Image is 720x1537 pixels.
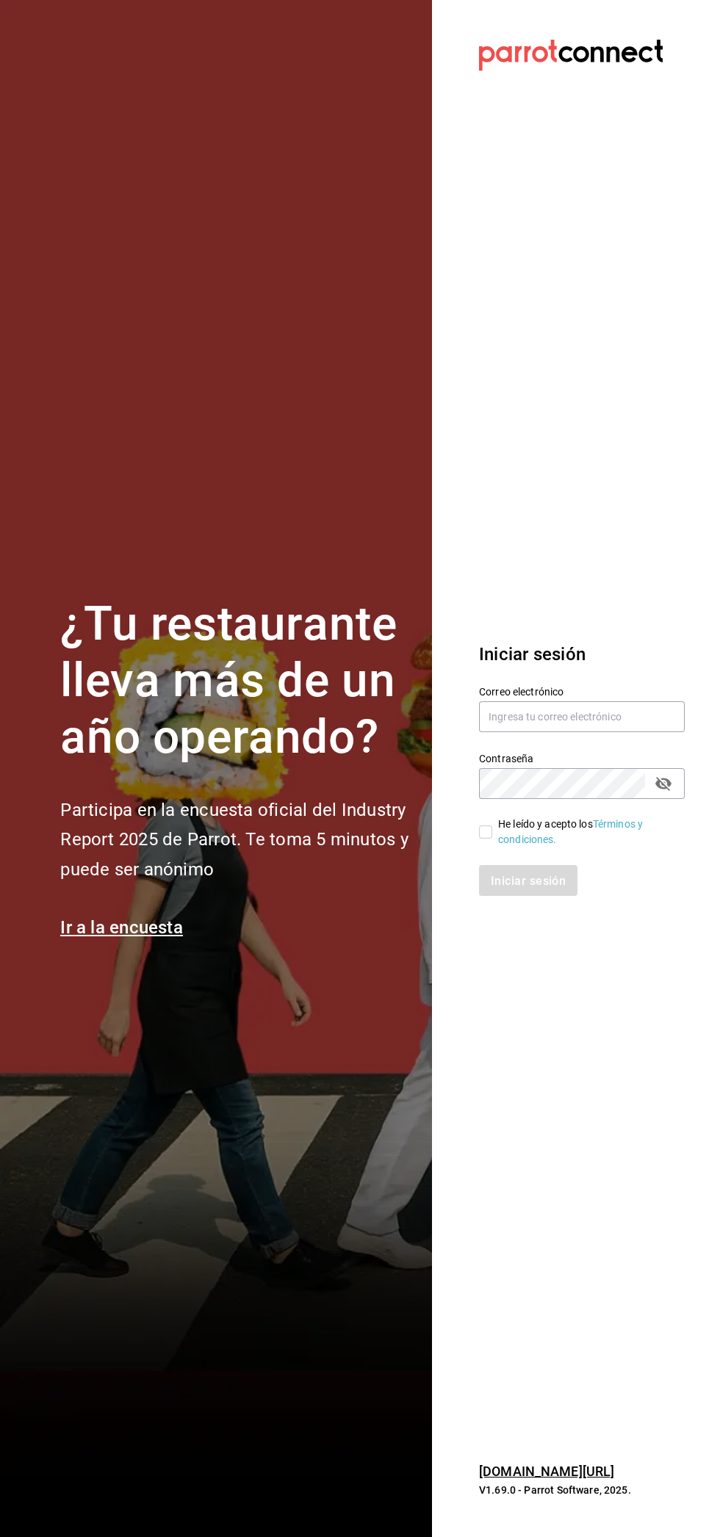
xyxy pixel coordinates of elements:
font: ¿Tu restaurante lleva más de un año operando? [60,596,397,764]
font: V1.69.0 - Parrot Software, 2025. [479,1484,631,1496]
button: campo de contraseña [651,771,676,796]
a: Ir a la encuesta [60,917,183,938]
font: Participa en la encuesta oficial del Industry Report 2025 de Parrot. Te toma 5 minutos y puede se... [60,800,408,880]
input: Ingresa tu correo electrónico [479,701,685,732]
font: Iniciar sesión [479,644,586,665]
font: Contraseña [479,753,533,764]
font: He leído y acepto los [498,818,593,830]
font: Correo electrónico [479,686,564,698]
a: [DOMAIN_NAME][URL] [479,1464,614,1479]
